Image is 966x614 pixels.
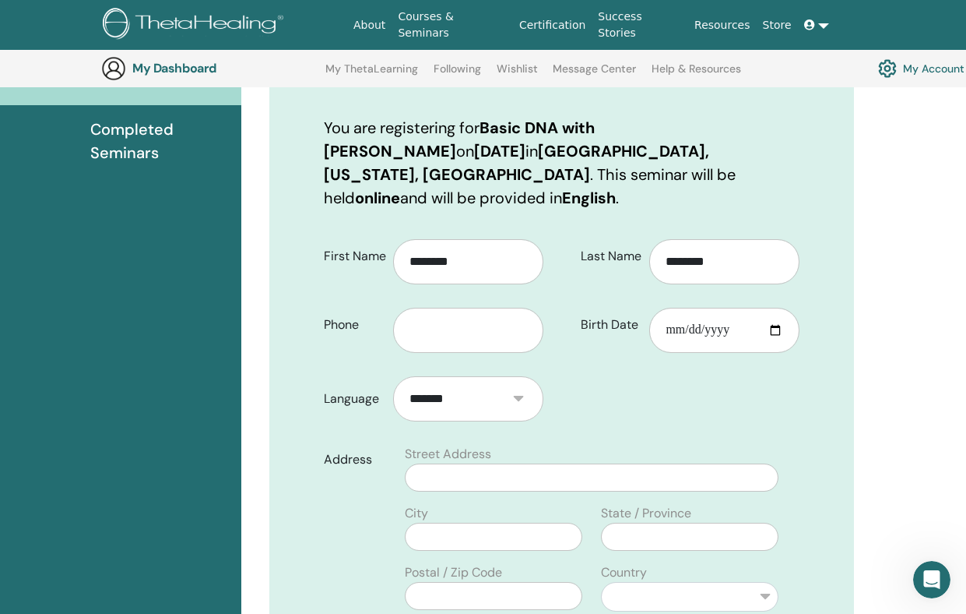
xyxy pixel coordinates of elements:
a: Following [434,62,481,87]
a: Certification [513,11,592,40]
label: City [405,504,428,523]
b: English [562,188,616,208]
a: Message Center [553,62,636,87]
a: My ThetaLearning [325,62,418,87]
label: Language [312,384,393,414]
a: My Account [878,55,964,82]
label: Last Name [569,242,650,271]
h3: My Dashboard [132,61,288,76]
label: Address [312,445,395,475]
img: cog.svg [878,55,897,82]
b: [GEOGRAPHIC_DATA], [US_STATE], [GEOGRAPHIC_DATA] [324,141,709,185]
b: [DATE] [474,141,525,161]
label: Street Address [405,445,491,464]
a: About [347,11,392,40]
a: Courses & Seminars [392,2,513,48]
label: Country [601,563,647,582]
label: State / Province [601,504,691,523]
label: Birth Date [569,310,650,340]
b: online [355,188,400,208]
span: Completed Seminars [90,118,229,164]
a: Success Stories [592,2,688,48]
a: Help & Resources [652,62,741,87]
img: logo.png [103,8,289,43]
a: Store [757,11,798,40]
p: You are registering for on in . This seminar will be held and will be provided in . [324,116,799,210]
img: generic-user-icon.jpg [101,56,126,81]
a: Resources [688,11,757,40]
label: First Name [312,242,393,271]
label: Postal / Zip Code [405,563,502,582]
a: Wishlist [497,62,538,87]
b: Basic DNA with [PERSON_NAME] [324,118,595,161]
label: Phone [312,310,393,340]
iframe: Intercom live chat [913,561,950,598]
